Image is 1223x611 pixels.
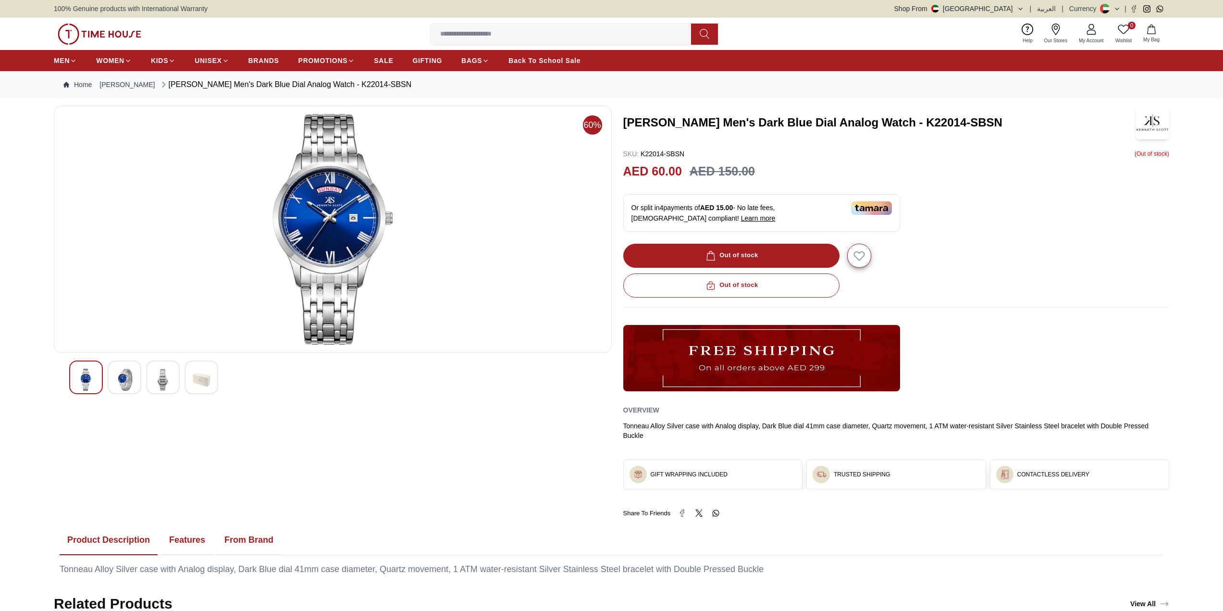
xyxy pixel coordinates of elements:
[77,369,95,391] img: Kenneth Scott Men's Dark Blue Dial Analog Watch - K22014-SBSN
[623,115,1124,130] h3: [PERSON_NAME] Men's Dark Blue Dial Analog Watch - K22014-SBSN
[461,52,489,69] a: BAGS
[248,56,279,65] span: BRANDS
[623,150,639,158] span: SKU :
[1110,22,1137,46] a: 0Wishlist
[193,369,210,391] img: Kenneth Scott Men's Dark Blue Dial Analog Watch - K22014-SBSN
[54,71,1169,98] nav: Breadcrumb
[374,52,393,69] a: SALE
[623,421,1170,440] div: Tonneau Alloy Silver case with Analog display, Dark Blue dial 41mm case diameter, Quartz movement...
[700,204,733,212] span: AED 15.00
[54,4,208,13] span: 100% Genuine products with International Warranty
[623,403,659,417] h2: Overview
[1139,36,1163,43] span: My Bag
[298,56,348,65] span: PROMOTIONS
[1000,470,1010,479] img: ...
[54,52,77,69] a: MEN
[116,369,133,391] img: Kenneth Scott Men's Dark Blue Dial Analog Watch - K22014-SBSN
[583,115,602,135] span: 60%
[195,52,229,69] a: UNISEX
[1128,597,1171,611] a: View All
[623,194,900,232] div: Or split in 4 payments of - No late fees, [DEMOGRAPHIC_DATA] compliant!
[54,56,70,65] span: MEN
[651,471,728,478] h3: GIFT WRAPPING INCLUDED
[99,80,155,89] a: [PERSON_NAME]
[298,52,355,69] a: PROMOTIONS
[151,56,168,65] span: KIDS
[60,525,158,555] button: Product Description
[690,162,755,181] h3: AED 150.00
[623,149,685,159] p: K22014-SBSN
[217,525,281,555] button: From Brand
[195,56,222,65] span: UNISEX
[151,52,175,69] a: KIDS
[461,56,482,65] span: BAGS
[161,525,213,555] button: Features
[1037,4,1056,13] button: العربية
[623,325,900,391] img: ...
[1017,471,1089,478] h3: CONTACTLESS DELIVERY
[1136,106,1169,139] img: Kenneth Scott Men's Dark Blue Dial Analog Watch - K22014-SBSN
[1040,37,1071,44] span: Our Stores
[412,52,442,69] a: GIFTING
[1135,149,1169,159] p: ( Out of stock )
[374,56,393,65] span: SALE
[1017,22,1038,46] a: Help
[1062,4,1063,13] span: |
[834,471,890,478] h3: TRUSTED SHIPPING
[894,4,1024,13] button: Shop From[GEOGRAPHIC_DATA]
[60,563,1163,576] div: Tonneau Alloy Silver case with Analog display, Dark Blue dial 41mm case diameter, Quartz movement...
[154,369,172,391] img: Kenneth Scott Men's Dark Blue Dial Analog Watch - K22014-SBSN
[1124,4,1126,13] span: |
[508,52,581,69] a: Back To School Sale
[1130,5,1137,12] a: Facebook
[508,56,581,65] span: Back To School Sale
[851,201,892,215] img: Tamara
[63,80,92,89] a: Home
[1137,23,1165,45] button: My Bag
[1156,5,1163,12] a: Whatsapp
[159,79,412,90] div: [PERSON_NAME] Men's Dark Blue Dial Analog Watch - K22014-SBSN
[623,509,671,518] span: Share To Friends
[248,52,279,69] a: BRANDS
[1130,599,1169,609] div: View All
[1019,37,1037,44] span: Help
[62,114,604,345] img: Kenneth Scott Men's Dark Blue Dial Analog Watch - K22014-SBSN
[633,470,643,479] img: ...
[1069,4,1100,13] div: Currency
[1143,5,1150,12] a: Instagram
[412,56,442,65] span: GIFTING
[1112,37,1136,44] span: Wishlist
[816,470,826,479] img: ...
[1030,4,1032,13] span: |
[1128,22,1136,29] span: 0
[96,56,124,65] span: WOMEN
[1038,22,1073,46] a: Our Stores
[741,214,776,222] span: Learn more
[623,162,682,181] h2: AED 60.00
[96,52,132,69] a: WOMEN
[1075,37,1108,44] span: My Account
[58,24,141,45] img: ...
[931,5,939,12] img: United Arab Emirates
